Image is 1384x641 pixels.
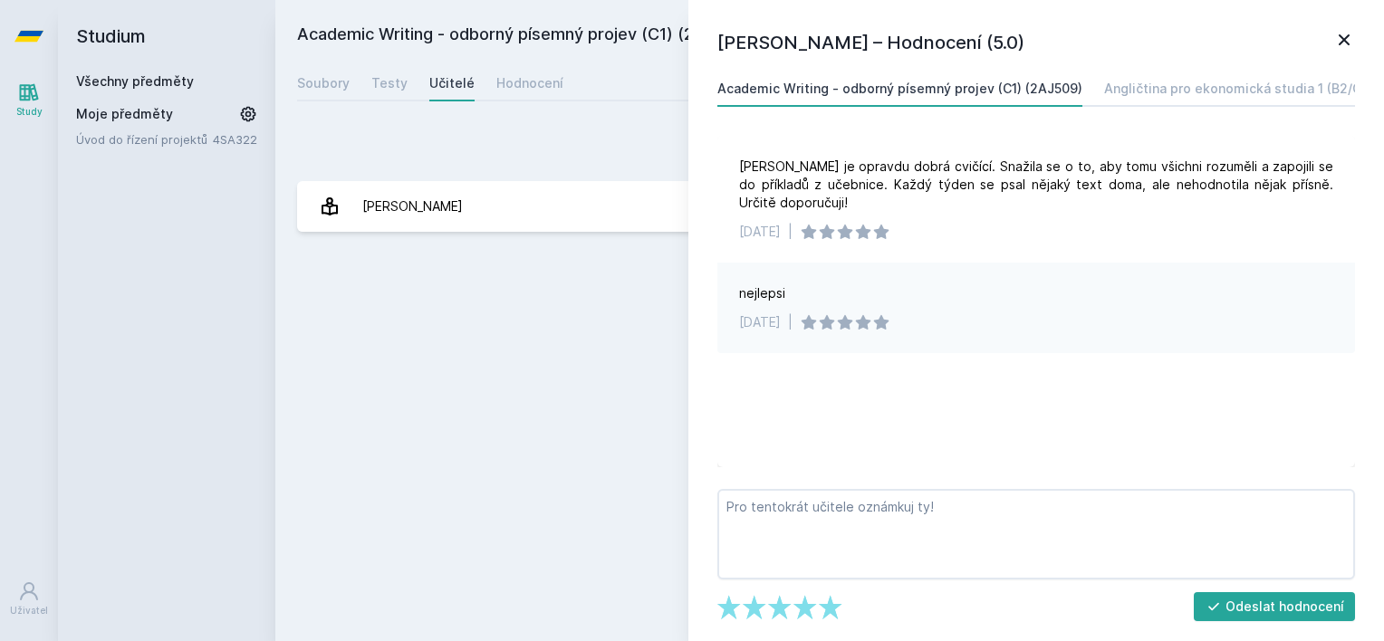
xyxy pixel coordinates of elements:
[297,74,350,92] div: Soubory
[496,74,563,92] div: Hodnocení
[297,22,1159,51] h2: Academic Writing - odborný písemný projev (C1) (2AJ509)
[4,72,54,128] a: Study
[496,65,563,101] a: Hodnocení
[362,188,463,225] div: [PERSON_NAME]
[371,65,408,101] a: Testy
[16,105,43,119] div: Study
[76,73,194,89] a: Všechny předměty
[4,571,54,627] a: Uživatel
[371,74,408,92] div: Testy
[10,604,48,617] div: Uživatel
[739,158,1333,212] div: [PERSON_NAME] je opravdu dobrá cvičící. Snažila se o to, aby tomu všichni rozuměli a zapojili se ...
[76,105,173,123] span: Moje předměty
[213,132,257,147] a: 4SA322
[429,74,475,92] div: Učitelé
[429,65,475,101] a: Učitelé
[739,223,781,241] div: [DATE]
[297,181,1362,232] a: [PERSON_NAME] 2 hodnocení 5.0
[76,130,213,148] a: Úvod do řízení projektů
[788,223,793,241] div: |
[297,65,350,101] a: Soubory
